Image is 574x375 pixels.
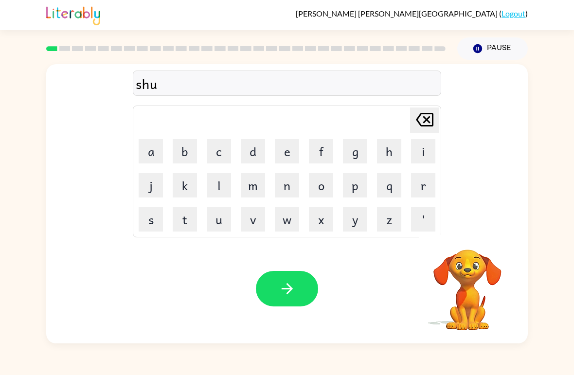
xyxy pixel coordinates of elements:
button: i [411,139,435,163]
button: c [207,139,231,163]
span: [PERSON_NAME] [PERSON_NAME][GEOGRAPHIC_DATA] [296,9,499,18]
button: n [275,173,299,197]
button: b [173,139,197,163]
button: u [207,207,231,232]
button: m [241,173,265,197]
button: q [377,173,401,197]
button: h [377,139,401,163]
button: k [173,173,197,197]
button: j [139,173,163,197]
button: g [343,139,367,163]
button: o [309,173,333,197]
button: d [241,139,265,163]
button: Pause [457,37,528,60]
button: a [139,139,163,163]
button: p [343,173,367,197]
button: ' [411,207,435,232]
button: z [377,207,401,232]
button: y [343,207,367,232]
button: s [139,207,163,232]
button: l [207,173,231,197]
div: ( ) [296,9,528,18]
button: w [275,207,299,232]
button: f [309,139,333,163]
video: Your browser must support playing .mp4 files to use Literably. Please try using another browser. [419,234,516,332]
button: r [411,173,435,197]
img: Literably [46,4,100,25]
button: t [173,207,197,232]
a: Logout [502,9,525,18]
button: v [241,207,265,232]
button: x [309,207,333,232]
div: shu [136,73,438,94]
button: e [275,139,299,163]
